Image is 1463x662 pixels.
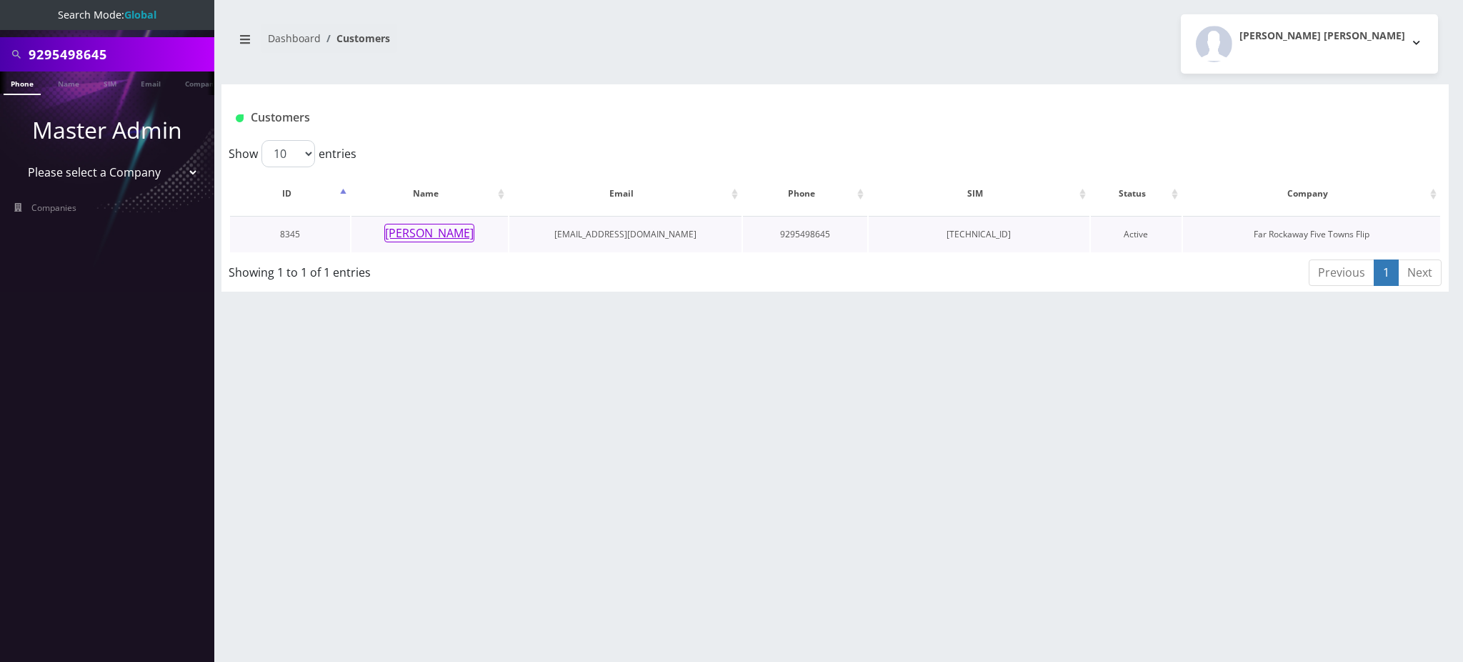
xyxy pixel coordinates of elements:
[351,173,508,214] th: Name: activate to sort column ascending
[230,173,350,214] th: ID: activate to sort column descending
[4,71,41,95] a: Phone
[1183,173,1440,214] th: Company: activate to sort column ascending
[321,31,390,46] li: Customers
[58,8,156,21] span: Search Mode:
[509,216,742,252] td: [EMAIL_ADDRESS][DOMAIN_NAME]
[1309,260,1374,286] a: Previous
[1091,173,1182,214] th: Status: activate to sort column ascending
[178,71,226,94] a: Company
[1239,30,1405,42] h2: [PERSON_NAME] [PERSON_NAME]
[384,224,474,242] button: [PERSON_NAME]
[230,216,350,252] td: 8345
[236,111,1231,124] h1: Customers
[232,24,824,64] nav: breadcrumb
[1181,14,1438,74] button: [PERSON_NAME] [PERSON_NAME]
[1091,216,1182,252] td: Active
[134,71,168,94] a: Email
[743,173,867,214] th: Phone: activate to sort column ascending
[261,140,315,167] select: Showentries
[1374,260,1399,286] a: 1
[268,31,321,45] a: Dashboard
[31,202,76,214] span: Companies
[229,258,724,281] div: Showing 1 to 1 of 1 entries
[869,216,1089,252] td: [TECHNICAL_ID]
[1398,260,1442,286] a: Next
[124,8,156,21] strong: Global
[1183,216,1440,252] td: Far Rockaway Five Towns Flip
[509,173,742,214] th: Email: activate to sort column ascending
[96,71,124,94] a: SIM
[51,71,86,94] a: Name
[29,41,211,68] input: Search All Companies
[229,140,356,167] label: Show entries
[869,173,1089,214] th: SIM: activate to sort column ascending
[743,216,867,252] td: 9295498645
